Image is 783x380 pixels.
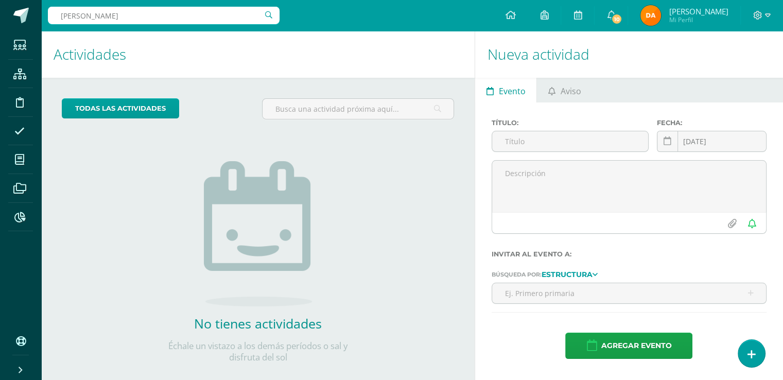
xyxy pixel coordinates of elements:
img: no_activities.png [204,161,312,306]
h1: Actividades [54,31,462,78]
label: Invitar al evento a: [492,250,767,258]
span: Agregar evento [601,333,671,358]
input: Busca un usuario... [48,7,280,24]
label: Fecha: [657,119,767,127]
a: Aviso [537,78,592,102]
span: 10 [611,13,622,25]
input: Título [492,131,648,151]
p: Échale un vistazo a los demás períodos o sal y disfruta del sol [155,340,361,363]
label: Título: [492,119,649,127]
strong: Estructura [542,270,593,279]
span: Búsqueda por: [492,271,542,278]
h1: Nueva actividad [488,31,771,78]
button: Agregar evento [565,333,692,359]
h2: No tienes actividades [155,315,361,332]
img: 82a5943632aca8211823fb2e9800a6c1.png [640,5,661,26]
span: Aviso [561,79,581,103]
input: Fecha de entrega [657,131,766,151]
span: Evento [499,79,526,103]
a: Estructura [542,270,598,278]
input: Busca una actividad próxima aquí... [263,99,454,119]
a: todas las Actividades [62,98,179,118]
a: Evento [475,78,536,102]
span: [PERSON_NAME] [669,6,728,16]
input: Ej. Primero primaria [492,283,766,303]
span: Mi Perfil [669,15,728,24]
